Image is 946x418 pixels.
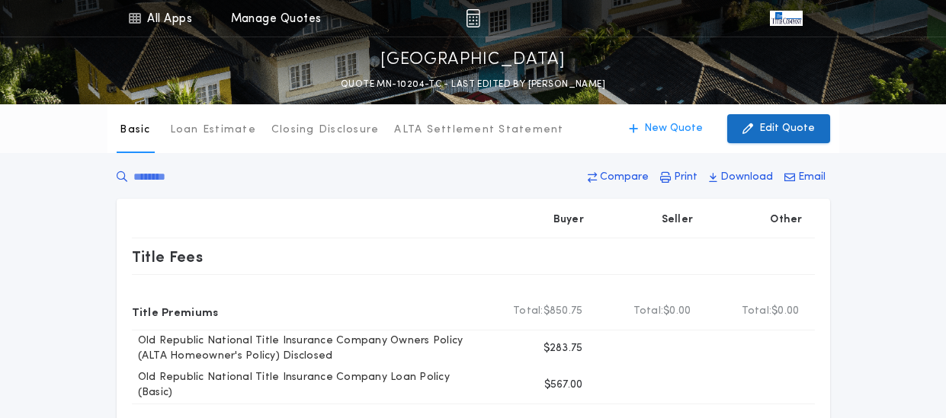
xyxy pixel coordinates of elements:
p: Edit Quote [759,121,815,136]
span: $850.75 [544,304,583,319]
p: Email [798,170,826,185]
p: Print [674,170,697,185]
b: Total: [742,304,772,319]
p: $283.75 [544,341,583,356]
span: $0.00 [771,304,799,319]
button: Email [780,164,830,191]
p: Compare [600,170,649,185]
img: img [466,9,480,27]
p: ALTA Settlement Statement [394,123,563,138]
p: Closing Disclosure [271,123,380,138]
p: Download [720,170,773,185]
button: Download [704,164,778,191]
b: Total: [633,304,664,319]
p: QUOTE MN-10204-TC - LAST EDITED BY [PERSON_NAME] [341,77,605,92]
p: Old Republic National Title Insurance Company Owners Policy (ALTA Homeowner's Policy) Disclosed [132,333,487,364]
p: Seller [662,212,694,228]
img: vs-icon [770,11,802,26]
p: New Quote [644,121,703,136]
p: Loan Estimate [170,123,256,138]
button: Print [656,164,702,191]
button: Edit Quote [727,114,830,143]
p: Buyer [553,212,584,228]
p: Title Premiums [132,299,219,324]
p: Title Fees [132,244,204,269]
button: Compare [583,164,653,191]
p: Other [770,212,802,228]
p: [GEOGRAPHIC_DATA] [380,48,566,72]
span: $0.00 [663,304,691,319]
p: Old Republic National Title Insurance Company Loan Policy (Basic) [132,370,487,400]
p: Basic [120,123,150,138]
button: New Quote [614,114,718,143]
p: $567.00 [544,378,583,393]
b: Total: [513,304,544,319]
